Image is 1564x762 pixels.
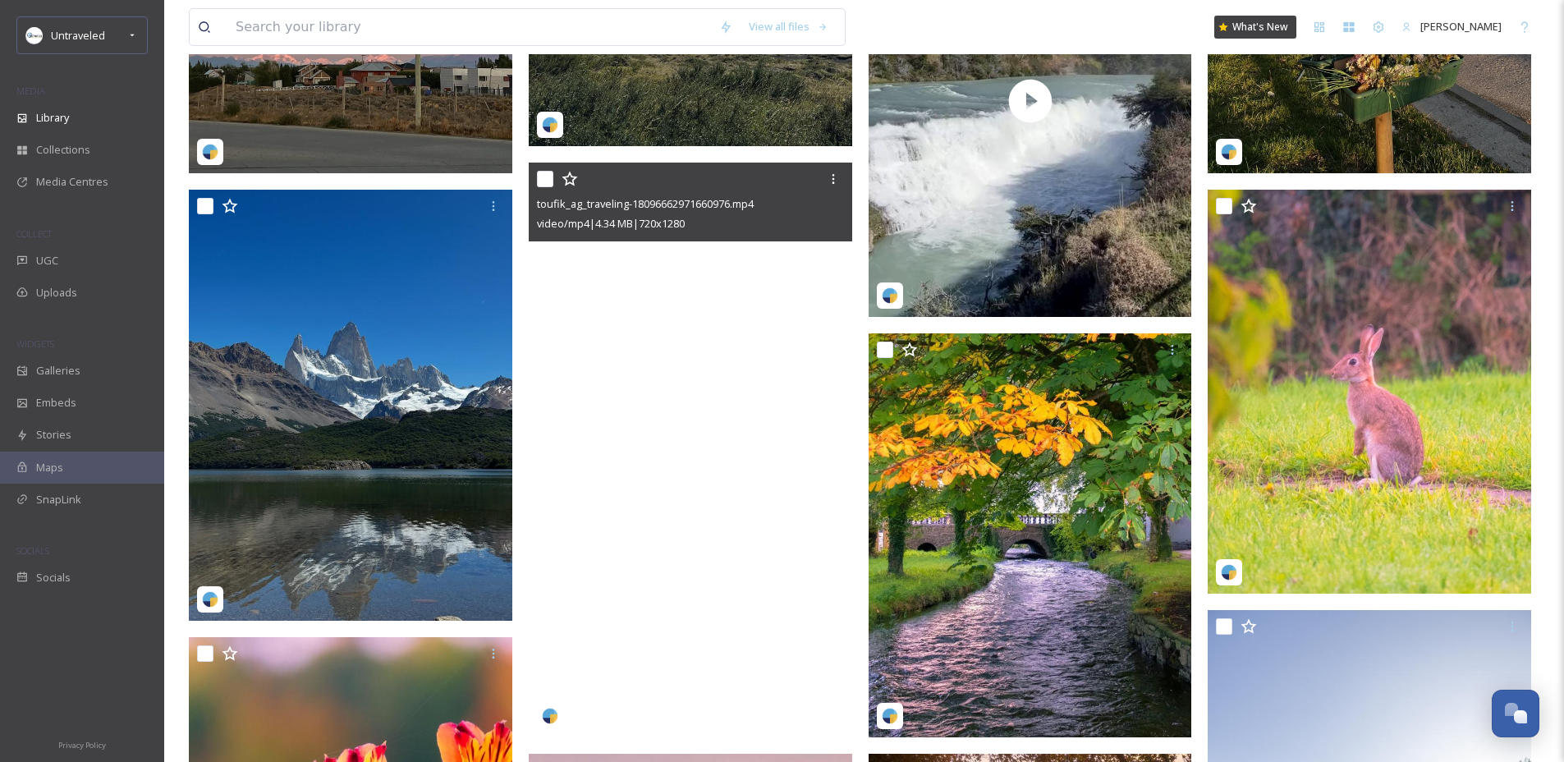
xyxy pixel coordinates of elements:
[36,253,58,269] span: UGC
[36,285,77,301] span: Uploads
[58,740,106,751] span: Privacy Policy
[16,227,52,240] span: COLLECT
[36,110,69,126] span: Library
[1492,690,1539,737] button: Open Chat
[542,708,558,724] img: snapsea-logo.png
[869,333,1192,738] img: brendanobrien_ie-18383471506126454.jpeg
[537,196,754,211] span: toufik_ag_traveling-18096662971660976.mp4
[1214,16,1296,39] a: What's New
[36,395,76,411] span: Embeds
[1208,190,1531,594] img: brendanobrien_ie-18092684377682903.jpeg
[537,216,685,231] span: video/mp4 | 4.34 MB | 720 x 1280
[227,9,711,45] input: Search your library
[741,11,837,43] a: View all files
[1393,11,1510,43] a: [PERSON_NAME]
[51,28,105,43] span: Untraveled
[202,144,218,160] img: snapsea-logo.png
[36,427,71,443] span: Stories
[882,708,898,724] img: snapsea-logo.png
[1221,564,1237,581] img: snapsea-logo.png
[542,117,558,133] img: snapsea-logo.png
[36,570,71,585] span: Socials
[58,734,106,754] a: Privacy Policy
[16,544,49,557] span: SOCIALS
[36,142,90,158] span: Collections
[189,190,512,621] img: doloveni-17926104453120598.jpg
[36,460,63,475] span: Maps
[36,174,108,190] span: Media Centres
[202,591,218,608] img: snapsea-logo.png
[529,163,852,737] video: toufik_ag_traveling-18096662971660976.mp4
[16,337,54,350] span: WIDGETS
[36,363,80,379] span: Galleries
[16,85,45,97] span: MEDIA
[1221,144,1237,160] img: snapsea-logo.png
[36,492,81,507] span: SnapLink
[882,287,898,304] img: snapsea-logo.png
[1420,19,1502,34] span: [PERSON_NAME]
[26,27,43,44] img: Untitled%20design.png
